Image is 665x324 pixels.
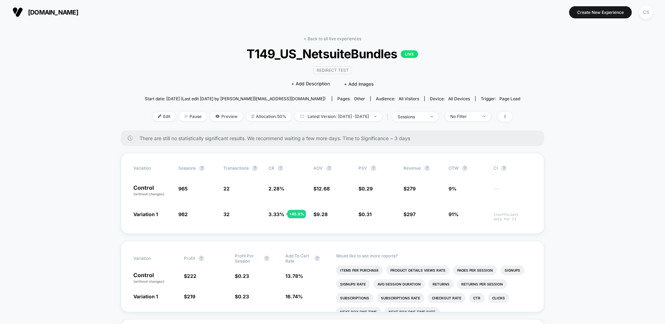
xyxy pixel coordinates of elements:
img: calendar [300,114,304,118]
button: ? [501,165,507,171]
li: Next Box One Time Rate [384,307,440,317]
span: Profit Per Session [235,253,260,264]
span: Variation 1 [133,293,158,299]
span: Variation [133,165,171,171]
span: Latest Version: [DATE] - [DATE] [295,112,382,121]
div: Audience: [376,96,419,101]
img: Visually logo [12,7,23,17]
span: Edit [153,112,176,121]
span: 12.68 [317,186,330,191]
span: 16.74 % [285,293,303,299]
button: ? [326,165,332,171]
button: ? [264,256,269,261]
img: rebalance [251,114,254,118]
span: OTW [449,165,487,171]
span: 13.78 % [285,273,303,279]
span: + Add Description [291,80,330,87]
button: ? [314,256,320,261]
li: Items Per Purchase [336,265,383,275]
span: 91% [449,211,459,217]
span: Preview [210,112,243,121]
span: [DOMAIN_NAME] [28,9,78,16]
span: Redirect Test [313,66,352,74]
div: Trigger: [481,96,520,101]
div: Pages: [337,96,365,101]
span: $ [313,186,330,191]
span: $ [235,273,249,279]
span: (without changes) [133,279,165,283]
button: ? [371,165,376,171]
span: Transactions [223,165,249,171]
span: $ [404,186,416,191]
span: Allocation: 50% [246,112,292,121]
span: $ [184,273,196,279]
button: Create New Experience [569,6,632,18]
button: ? [252,165,258,171]
li: Checkout Rate [428,293,465,303]
li: Subscriptions [336,293,373,303]
span: 962 [178,211,188,217]
li: Returns [428,279,454,289]
span: 3.33 % [268,211,284,217]
span: 2.28 % [268,186,284,191]
span: $ [313,211,328,217]
li: Clicks [488,293,509,303]
p: Control [133,272,177,284]
button: ? [424,165,430,171]
span: 0.29 [362,186,373,191]
li: Next Box One Time [336,307,381,317]
span: T149_US_NetsuiteBundles [163,46,501,61]
img: end [374,116,376,117]
span: --- [494,187,532,197]
img: end [184,114,188,118]
span: Variation 1 [133,211,158,217]
span: other [354,96,365,101]
li: Pages Per Session [453,265,497,275]
span: 32 [223,211,230,217]
p: Control [133,185,171,197]
span: 0.23 [238,293,249,299]
a: < Back to all live experiences [304,36,361,41]
span: 0.23 [238,273,249,279]
li: Signups [500,265,524,275]
span: CI [494,165,532,171]
span: $ [358,186,373,191]
li: Avg Session Duration [373,279,425,289]
span: + Add Images [344,81,374,87]
button: [DOMAIN_NAME] [10,7,80,18]
span: Sessions [178,165,196,171]
span: $ [358,211,372,217]
span: There are still no statistically significant results. We recommend waiting a few more days . Time... [140,135,530,141]
span: CR [268,165,274,171]
div: sessions [398,114,425,119]
p: Would like to see more reports? [336,253,532,258]
span: 0.31 [362,211,372,217]
span: 279 [407,186,416,191]
img: end [431,116,433,117]
button: CS [637,5,655,19]
img: end [483,116,486,117]
span: Variation [133,253,171,264]
li: Product Details Views Rate [386,265,450,275]
li: Signups Rate [336,279,370,289]
span: Add To Cart Rate [285,253,311,264]
p: LIVE [401,50,418,58]
span: Revenue [404,165,421,171]
span: $ [404,211,416,217]
span: (without changes) [133,192,165,196]
button: ? [462,165,468,171]
div: + 45.9 % [287,210,306,218]
span: 297 [407,211,416,217]
span: 9% [449,186,456,191]
span: Pause [179,112,207,121]
button: ? [199,165,205,171]
span: Profit [184,256,195,261]
li: Subscriptions Rate [377,293,424,303]
li: Returns Per Session [457,279,507,289]
span: Start date: [DATE] (Last edit [DATE] by [PERSON_NAME][EMAIL_ADDRESS][DOMAIN_NAME]) [145,96,326,101]
span: Page Load [499,96,520,101]
button: ? [278,165,283,171]
div: CS [639,6,653,19]
img: edit [158,114,161,118]
span: $ [235,293,249,299]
